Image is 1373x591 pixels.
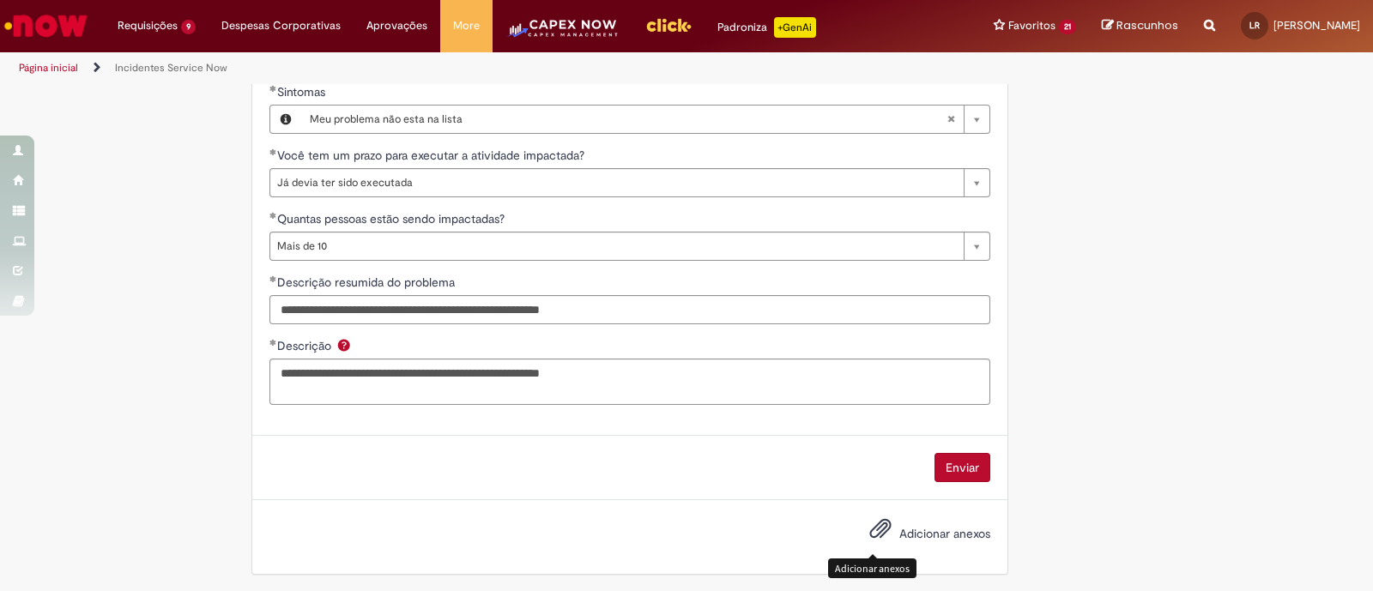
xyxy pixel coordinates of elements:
img: click_logo_yellow_360x200.png [645,12,692,38]
span: Obrigatório Preenchido [269,339,277,346]
span: Já devia ter sido executada [277,169,955,196]
span: 21 [1059,20,1076,34]
abbr: Limpar campo Sintomas [938,106,964,133]
button: Enviar [934,453,990,482]
img: ServiceNow [2,9,90,43]
input: Descrição resumida do problema [269,295,990,324]
a: Incidentes Service Now [115,61,227,75]
span: Favoritos [1008,17,1055,34]
a: Página inicial [19,61,78,75]
button: Adicionar anexos [865,513,896,552]
span: Rascunhos [1116,17,1178,33]
div: Adicionar anexos [828,558,916,578]
span: Meu problema não esta na lista [310,106,947,133]
span: Quantas pessoas estão sendo impactadas? [277,211,508,226]
span: Sintomas [277,84,329,100]
span: Despesas Corporativas [221,17,341,34]
img: CapexLogo5.png [505,17,620,51]
a: Meu problema não esta na listaLimpar campo Sintomas [301,106,989,133]
textarea: Descrição [269,359,990,405]
button: Sintomas, Visualizar este registro Meu problema não esta na lista [270,106,301,133]
p: +GenAi [774,17,816,38]
span: Obrigatório Preenchido [269,275,277,282]
span: Descrição resumida do problema [277,274,458,290]
span: 9 [181,20,196,34]
span: Mais de 10 [277,232,955,260]
span: Obrigatório Preenchido [269,212,277,219]
span: Ajuda para Descrição [334,338,354,352]
ul: Trilhas de página [13,52,903,84]
span: [PERSON_NAME] [1273,18,1360,33]
span: Adicionar anexos [899,526,990,541]
div: Padroniza [717,17,816,38]
span: Obrigatório Preenchido [269,148,277,155]
span: Aprovações [366,17,427,34]
span: LR [1249,20,1260,31]
span: More [453,17,480,34]
span: Obrigatório Preenchido [269,85,277,92]
span: Descrição [277,338,335,353]
a: Rascunhos [1102,18,1178,34]
span: Você tem um prazo para executar a atividade impactada? [277,148,588,163]
span: Requisições [118,17,178,34]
